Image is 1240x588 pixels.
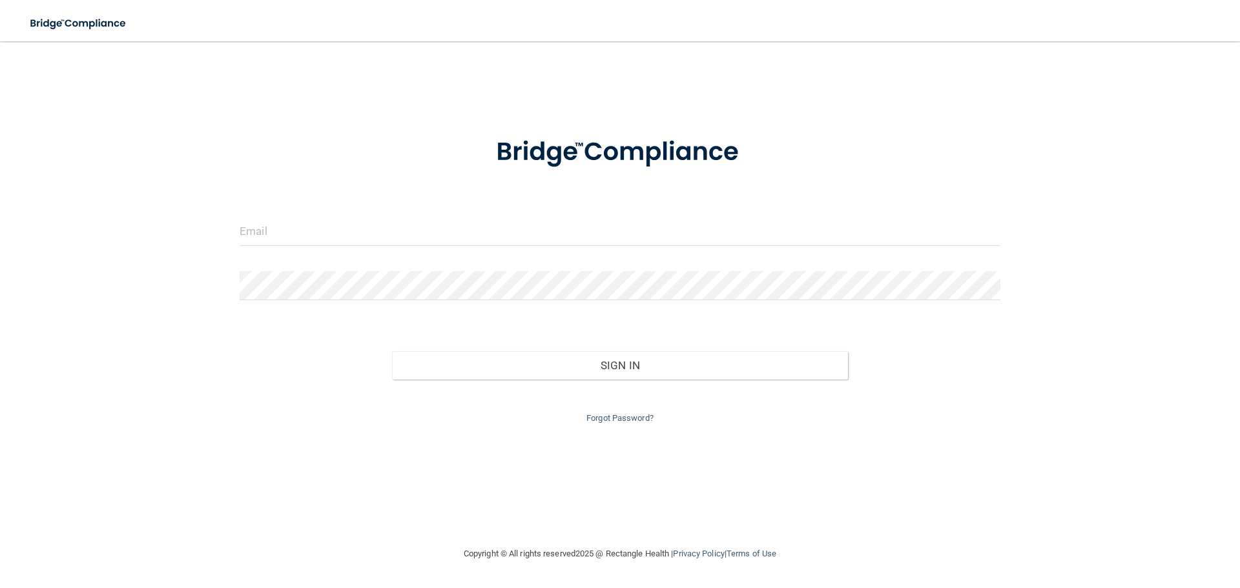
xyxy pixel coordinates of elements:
[240,217,1000,246] input: Email
[586,413,654,423] a: Forgot Password?
[19,10,138,37] img: bridge_compliance_login_screen.278c3ca4.svg
[392,351,849,380] button: Sign In
[470,119,770,186] img: bridge_compliance_login_screen.278c3ca4.svg
[727,549,776,558] a: Terms of Use
[673,549,724,558] a: Privacy Policy
[384,533,856,574] div: Copyright © All rights reserved 2025 @ Rectangle Health | |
